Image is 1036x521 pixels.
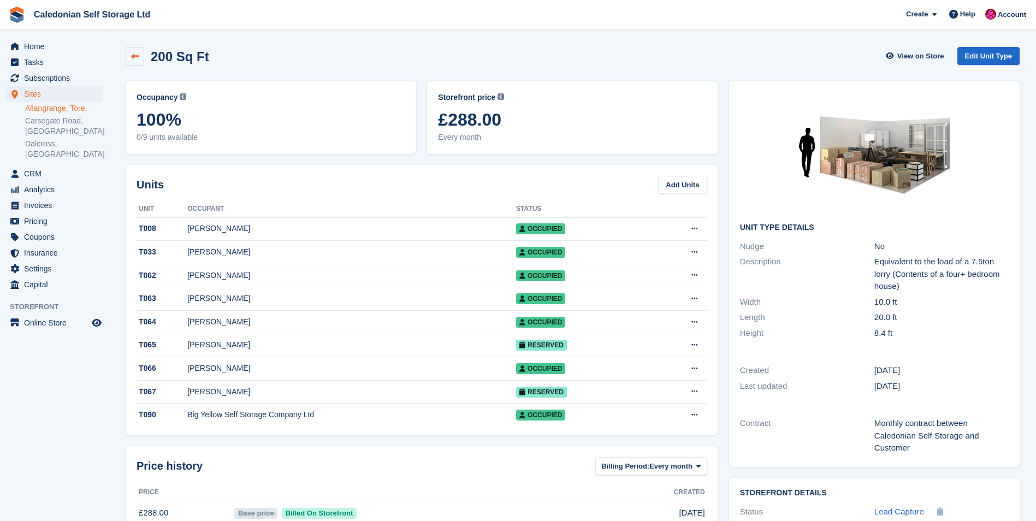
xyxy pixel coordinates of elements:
[137,339,187,351] div: T065
[740,296,874,309] div: Width
[25,116,103,137] a: Carsegate Road, [GEOGRAPHIC_DATA]
[516,410,565,421] span: Occupied
[5,229,103,245] a: menu
[137,270,187,281] div: T062
[874,506,924,518] a: Lead Capture
[90,316,103,329] a: Preview store
[24,214,90,229] span: Pricing
[516,200,648,218] th: Status
[740,223,1009,232] h2: Unit Type details
[740,506,874,518] div: Status
[740,489,1009,498] h2: Storefront Details
[740,364,874,377] div: Created
[5,214,103,229] a: menu
[874,417,1009,454] div: Monthly contract between Caledonian Self Storage and Customer
[187,246,516,258] div: [PERSON_NAME]
[438,110,707,129] span: £288.00
[792,92,956,215] img: 200-sqft-unit.jpg
[960,9,975,20] span: Help
[516,223,565,234] span: Occupied
[137,386,187,398] div: T067
[516,317,565,328] span: Occupied
[24,86,90,102] span: Sites
[5,55,103,70] a: menu
[187,409,516,421] div: Big Yellow Self Storage Company Ltd
[5,245,103,260] a: menu
[187,293,516,304] div: [PERSON_NAME]
[29,5,155,23] a: Caledonian Self Storage Ltd
[438,92,495,103] span: Storefront price
[5,70,103,86] a: menu
[740,240,874,253] div: Nudge
[137,316,187,328] div: T064
[137,200,187,218] th: Unit
[187,316,516,328] div: [PERSON_NAME]
[24,182,90,197] span: Analytics
[137,132,405,143] span: 0/9 units available
[137,223,187,234] div: T008
[187,200,516,218] th: Occupant
[740,417,874,454] div: Contract
[137,458,203,474] span: Price history
[998,9,1026,20] span: Account
[24,166,90,181] span: CRM
[25,139,103,159] a: Dalcross, [GEOGRAPHIC_DATA]
[658,176,707,194] a: Add Units
[137,409,187,421] div: T090
[24,277,90,292] span: Capital
[516,387,567,398] span: Reserved
[5,166,103,181] a: menu
[180,93,186,100] img: icon-info-grey-7440780725fd019a000dd9b08b2336e03edf1995a4989e88bcd33f0948082b44.svg
[5,277,103,292] a: menu
[9,7,25,23] img: stora-icon-8386f47178a22dfd0bd8f6a31ec36ba5ce8667c1dd55bd0f319d3a0aa187defe.svg
[137,293,187,304] div: T063
[874,507,924,516] span: Lead Capture
[874,296,1009,309] div: 10.0 ft
[24,229,90,245] span: Coupons
[438,132,707,143] span: Every month
[906,9,928,20] span: Create
[874,311,1009,324] div: 20.0 ft
[137,246,187,258] div: T033
[874,240,1009,253] div: No
[187,363,516,374] div: [PERSON_NAME]
[516,293,565,304] span: Occupied
[137,363,187,374] div: T066
[234,508,277,519] span: Base price
[516,363,565,374] span: Occupied
[5,182,103,197] a: menu
[187,339,516,351] div: [PERSON_NAME]
[137,176,164,193] h2: Units
[516,270,565,281] span: Occupied
[187,270,516,281] div: [PERSON_NAME]
[740,327,874,340] div: Height
[24,55,90,70] span: Tasks
[649,461,692,472] span: Every month
[740,256,874,293] div: Description
[595,457,707,475] button: Billing Period: Every month
[5,39,103,54] a: menu
[601,461,649,472] span: Billing Period:
[516,340,567,351] span: Reserved
[24,198,90,213] span: Invoices
[874,364,1009,377] div: [DATE]
[151,49,209,64] h2: 200 Sq Ft
[5,261,103,276] a: menu
[874,256,1009,293] div: Equivalent to the load of a 7.5ton lorry (Contents of a four+ bedroom house)
[679,507,705,519] span: [DATE]
[674,487,705,497] span: Created
[24,245,90,260] span: Insurance
[282,508,357,519] span: Billed On Storefront
[5,315,103,330] a: menu
[5,198,103,213] a: menu
[874,380,1009,393] div: [DATE]
[24,70,90,86] span: Subscriptions
[25,103,103,114] a: Allangrange, Tore.
[740,380,874,393] div: Last updated
[516,247,565,258] span: Occupied
[137,92,177,103] span: Occupancy
[897,51,944,62] span: View on Store
[498,93,504,100] img: icon-info-grey-7440780725fd019a000dd9b08b2336e03edf1995a4989e88bcd33f0948082b44.svg
[137,484,232,501] th: Price
[957,47,1020,65] a: Edit Unit Type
